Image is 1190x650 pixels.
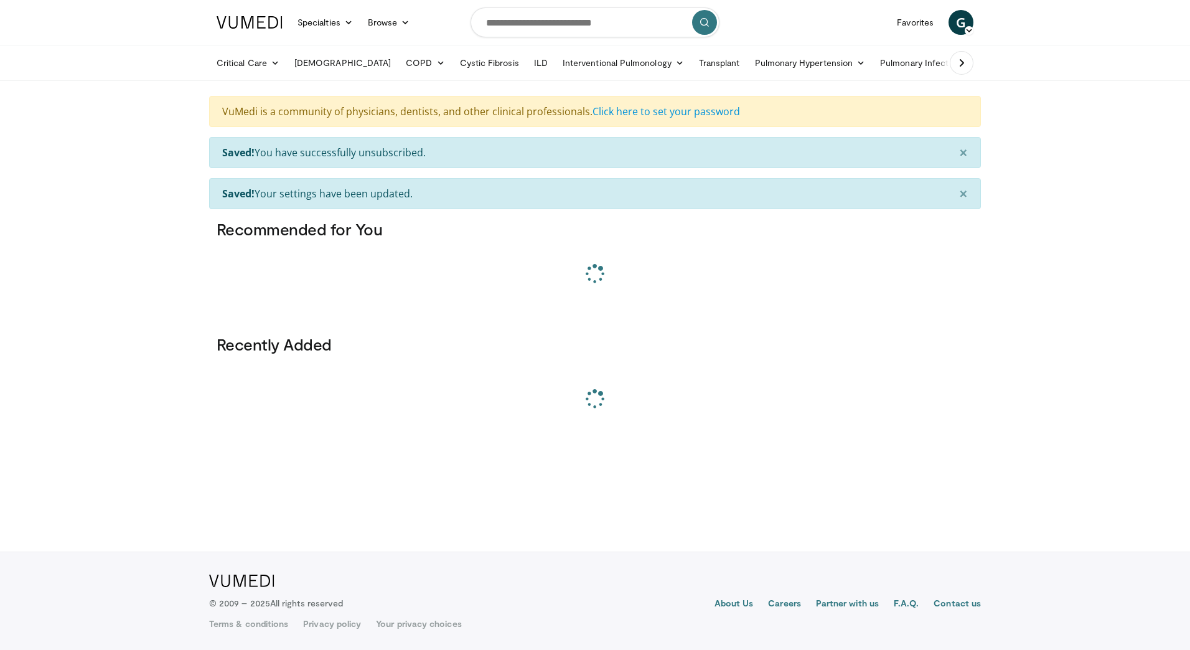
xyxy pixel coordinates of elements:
[222,187,255,200] strong: Saved!
[217,16,283,29] img: VuMedi Logo
[768,597,801,612] a: Careers
[303,618,361,630] a: Privacy policy
[889,10,941,35] a: Favorites
[270,598,343,608] span: All rights reserved
[209,618,288,630] a: Terms & conditions
[209,137,981,168] div: You have successfully unsubscribed.
[747,50,873,75] a: Pulmonary Hypertension
[209,96,981,127] div: VuMedi is a community of physicians, dentists, and other clinical professionals.
[287,50,398,75] a: [DEMOGRAPHIC_DATA]
[527,50,555,75] a: ILD
[555,50,691,75] a: Interventional Pulmonology
[593,105,740,118] a: Click here to set your password
[217,219,973,239] h3: Recommended for You
[947,138,980,167] button: ×
[209,50,287,75] a: Critical Care
[947,179,980,209] button: ×
[714,597,754,612] a: About Us
[209,178,981,209] div: Your settings have been updated.
[217,334,973,354] h3: Recently Added
[816,597,879,612] a: Partner with us
[691,50,747,75] a: Transplant
[209,597,343,610] p: © 2009 – 2025
[949,10,973,35] a: G
[471,7,719,37] input: Search topics, interventions
[209,575,274,587] img: VuMedi Logo
[360,10,418,35] a: Browse
[452,50,527,75] a: Cystic Fibrosis
[290,10,360,35] a: Specialties
[398,50,452,75] a: COPD
[376,618,461,630] a: Your privacy choices
[894,597,919,612] a: F.A.Q.
[934,597,981,612] a: Contact us
[222,146,255,159] strong: Saved!
[873,50,980,75] a: Pulmonary Infection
